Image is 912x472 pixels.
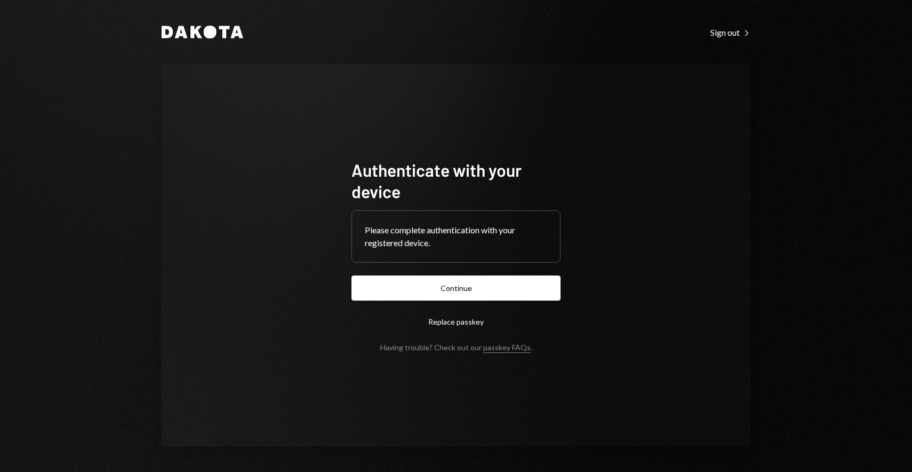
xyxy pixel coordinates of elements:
[483,343,531,353] a: passkey FAQs
[710,27,750,38] div: Sign out
[380,343,532,352] div: Having trouble? Check out our .
[710,26,750,38] a: Sign out
[365,224,547,249] div: Please complete authentication with your registered device.
[351,309,561,334] button: Replace passkey
[351,159,561,202] h1: Authenticate with your device
[351,276,561,301] button: Continue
